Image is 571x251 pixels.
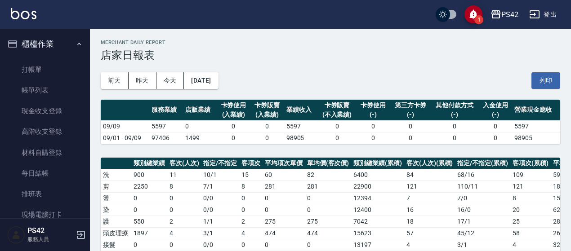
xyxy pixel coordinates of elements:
td: 275 [305,216,352,227]
div: (不入業績) [320,110,354,119]
td: 10 / 1 [201,169,239,181]
td: 98905 [512,132,560,144]
td: 121 [510,181,551,192]
td: 8 [510,192,551,204]
td: 0 [390,132,431,144]
td: 09/09 [101,120,149,132]
div: 第三方卡券 [392,101,428,110]
td: 15 [239,169,263,181]
td: 15623 [351,227,404,239]
td: 97406 [149,132,183,144]
td: 0 [250,120,284,132]
td: 7 / 1 [201,181,239,192]
span: 1 [474,15,483,24]
div: (-) [433,110,477,119]
table: a dense table [101,100,560,144]
a: 排班表 [4,184,86,204]
td: 6400 [351,169,404,181]
td: 燙 [101,192,131,204]
td: 84 [404,169,455,181]
img: Logo [11,8,36,19]
th: 客次(人次)(累積) [404,158,455,169]
td: 5597 [284,120,318,132]
td: 0 [479,120,513,132]
button: 前天 [101,72,129,89]
img: Person [7,226,25,244]
td: 1499 [183,132,217,144]
td: 8 [239,181,263,192]
button: [DATE] [184,72,218,89]
td: 0 [263,239,305,251]
td: 58 [510,227,551,239]
td: 護 [101,216,131,227]
td: 68 / 16 [455,169,510,181]
div: (-) [392,110,428,119]
td: 0 [131,239,167,251]
td: 0 [167,239,201,251]
td: 頭皮理療 [101,227,131,239]
td: 0 [305,239,352,251]
td: 121 [404,181,455,192]
td: 7042 [351,216,404,227]
td: 550 [131,216,167,227]
td: 洗 [101,169,131,181]
td: 98905 [284,132,318,144]
th: 類別總業績 [131,158,167,169]
td: 281 [263,181,305,192]
th: 類別總業績(累積) [351,158,404,169]
button: 櫃檯作業 [4,32,86,56]
td: 16 [404,204,455,216]
td: 45 / 12 [455,227,510,239]
td: 3 / 1 [201,227,239,239]
button: 列印 [531,72,560,89]
td: 17 / 1 [455,216,510,227]
td: 2250 [131,181,167,192]
td: 0 / 0 [201,239,239,251]
th: 服務業績 [149,100,183,121]
th: 指定/不指定 [201,158,239,169]
div: (-) [359,110,388,119]
td: 0 / 0 [201,204,239,216]
div: 入金使用 [481,101,510,110]
td: 染 [101,204,131,216]
td: 110 / 11 [455,181,510,192]
div: PS42 [501,9,518,20]
a: 材料自購登錄 [4,142,86,163]
a: 現場電腦打卡 [4,204,86,225]
a: 帳單列表 [4,80,86,101]
td: 16 / 0 [455,204,510,216]
td: 60 [263,169,305,181]
th: 客項次(累積) [510,158,551,169]
td: 4 [167,227,201,239]
h3: 店家日報表 [101,49,560,62]
a: 打帳單 [4,59,86,80]
td: 25 [510,216,551,227]
td: 剪 [101,181,131,192]
h5: PS42 [27,226,73,235]
td: 0 [183,120,217,132]
td: 0 [239,192,263,204]
td: 0 [317,132,356,144]
div: (入業績) [219,110,248,119]
td: 82 [305,169,352,181]
td: 0 [305,204,352,216]
td: 0 [217,120,250,132]
td: 474 [305,227,352,239]
th: 營業現金應收 [512,100,560,121]
th: 業績收入 [284,100,318,121]
td: 0 [167,192,201,204]
button: 昨天 [129,72,156,89]
td: 474 [263,227,305,239]
td: 0 [431,120,479,132]
th: 客次(人次) [167,158,201,169]
td: 0 / 0 [201,192,239,204]
div: 卡券販賣 [320,101,354,110]
td: 275 [263,216,305,227]
td: 5597 [512,120,560,132]
td: 0 [217,132,250,144]
div: (入業績) [253,110,282,119]
div: 卡券使用 [219,101,248,110]
td: 22900 [351,181,404,192]
p: 服務人員 [27,235,73,243]
td: 20 [510,204,551,216]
